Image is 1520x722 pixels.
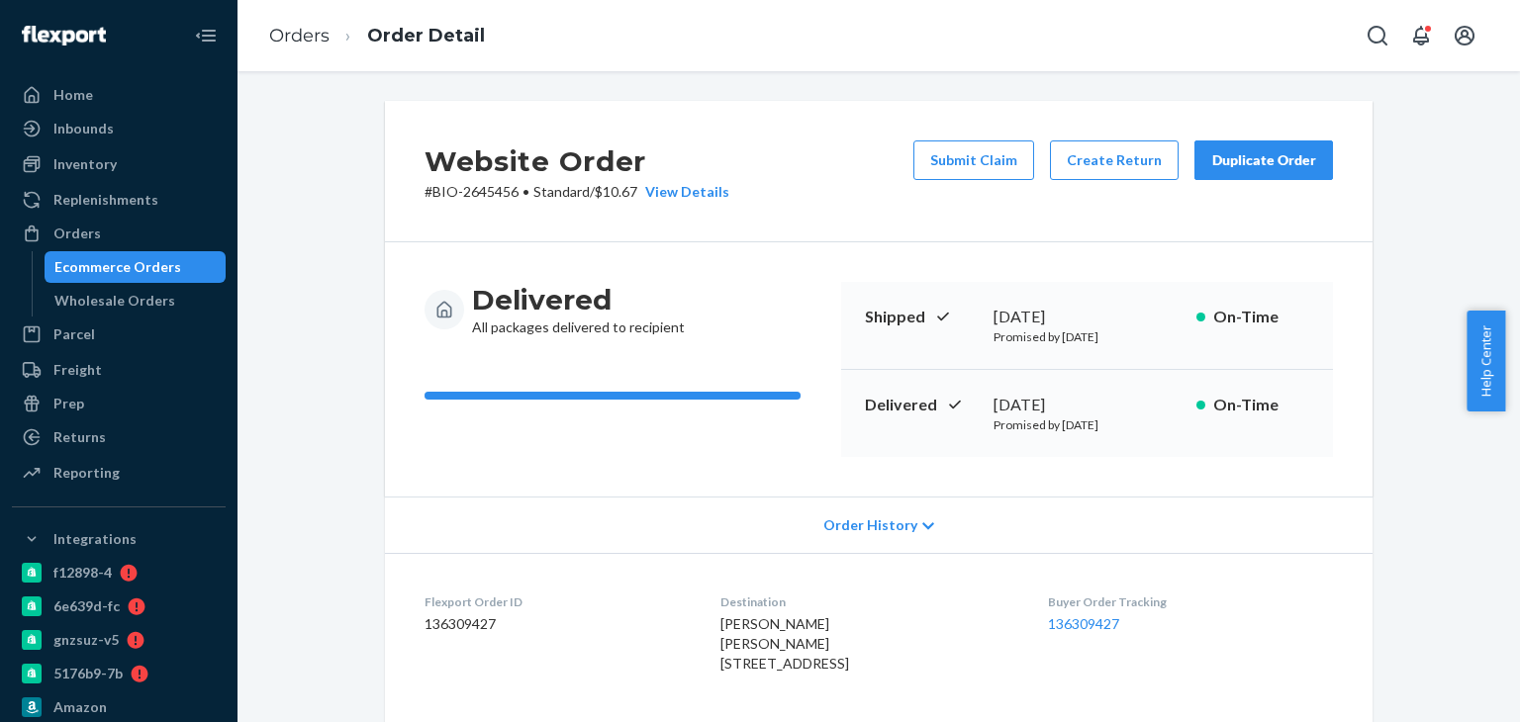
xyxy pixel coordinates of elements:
dt: Destination [720,593,1015,610]
h2: Website Order [425,140,729,182]
ol: breadcrumbs [253,7,501,65]
div: f12898-4 [53,563,112,583]
p: On-Time [1213,394,1309,416]
button: Submit Claim [913,140,1034,180]
a: 6e639d-fc [12,590,226,622]
div: [DATE] [994,394,1181,416]
a: Inventory [12,148,226,180]
a: Returns [12,421,226,453]
dd: 136309427 [425,614,689,634]
span: Standard [533,183,590,200]
div: Parcel [53,324,95,344]
a: Freight [12,354,226,386]
button: View Details [637,182,729,202]
button: Close Navigation [186,16,226,55]
div: [DATE] [994,306,1181,328]
div: Freight [53,360,102,380]
button: Create Return [1050,140,1179,180]
a: 5176b9-7b [12,658,226,689]
h3: Delivered [472,282,685,317]
div: Reporting [53,463,120,483]
div: Ecommerce Orders [54,257,181,277]
div: Orders [53,224,101,243]
a: Home [12,79,226,111]
a: Orders [12,218,226,249]
div: Prep [53,394,84,413]
a: Order Detail [367,25,485,46]
div: 5176b9-7b [53,664,123,683]
a: Inbounds [12,113,226,144]
div: All packages delivered to recipient [472,282,685,337]
p: Promised by [DATE] [994,416,1181,433]
div: gnzsuz-v5 [53,630,119,650]
div: 6e639d-fc [53,596,120,616]
div: Amazon [53,697,107,717]
button: Duplicate Order [1194,140,1333,180]
a: 136309427 [1048,615,1119,632]
div: Inbounds [53,119,114,138]
div: Wholesale Orders [54,291,175,311]
p: Shipped [865,306,978,328]
div: Home [53,85,93,105]
button: Open notifications [1401,16,1441,55]
p: Promised by [DATE] [994,328,1181,345]
button: Open account menu [1445,16,1484,55]
div: Inventory [53,154,117,174]
div: Replenishments [53,190,158,210]
p: # BIO-2645456 / $10.67 [425,182,729,202]
a: Replenishments [12,184,226,216]
dt: Flexport Order ID [425,593,689,610]
a: Prep [12,388,226,419]
p: On-Time [1213,306,1309,328]
a: Reporting [12,457,226,489]
span: [PERSON_NAME] [PERSON_NAME] [STREET_ADDRESS] [720,615,849,672]
div: Integrations [53,529,137,549]
a: f12898-4 [12,557,226,588]
span: • [522,183,529,200]
button: Help Center [1467,311,1505,411]
p: Delivered [865,394,978,416]
dt: Buyer Order Tracking [1048,593,1333,610]
span: Order History [823,515,917,535]
button: Integrations [12,523,226,555]
a: gnzsuz-v5 [12,624,226,656]
div: Returns [53,427,106,447]
div: Duplicate Order [1211,150,1316,170]
a: Orders [269,25,330,46]
img: Flexport logo [22,26,106,45]
a: Parcel [12,318,226,350]
button: Open Search Box [1358,16,1397,55]
a: Wholesale Orders [45,285,227,316]
a: Ecommerce Orders [45,251,227,283]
